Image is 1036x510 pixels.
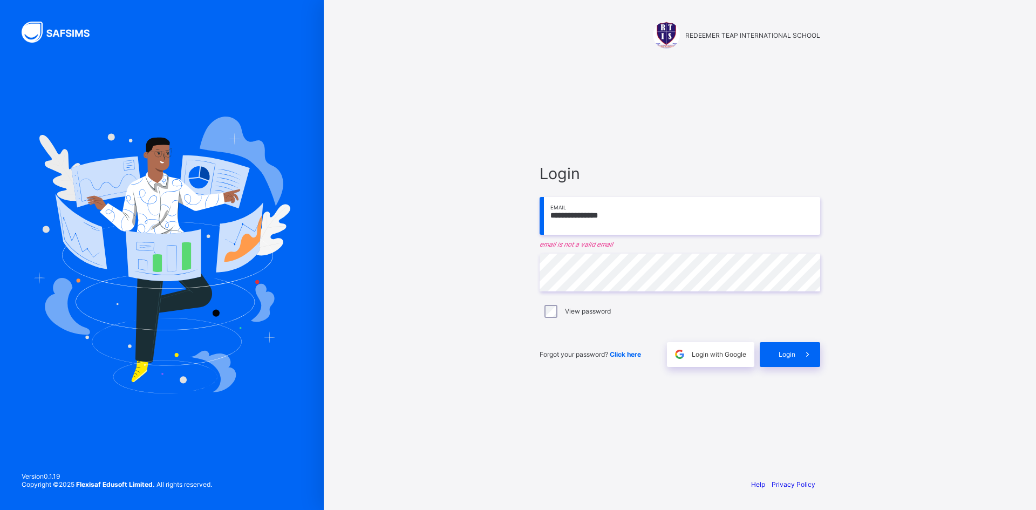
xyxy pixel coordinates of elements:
span: Login [540,164,820,183]
em: email is not a valid email [540,240,820,248]
a: Help [751,480,765,488]
a: Click here [610,350,641,358]
span: Login [779,350,795,358]
span: Version 0.1.19 [22,472,212,480]
span: Login with Google [692,350,746,358]
strong: Flexisaf Edusoft Limited. [76,480,155,488]
label: View password [565,307,611,315]
img: google.396cfc9801f0270233282035f929180a.svg [673,348,686,361]
span: Forgot your password? [540,350,641,358]
img: SAFSIMS Logo [22,22,103,43]
img: Hero Image [33,117,290,393]
a: Privacy Policy [772,480,815,488]
span: Copyright © 2025 All rights reserved. [22,480,212,488]
span: REDEEMER TEAP INTERNATIONAL SCHOOL [685,31,820,39]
